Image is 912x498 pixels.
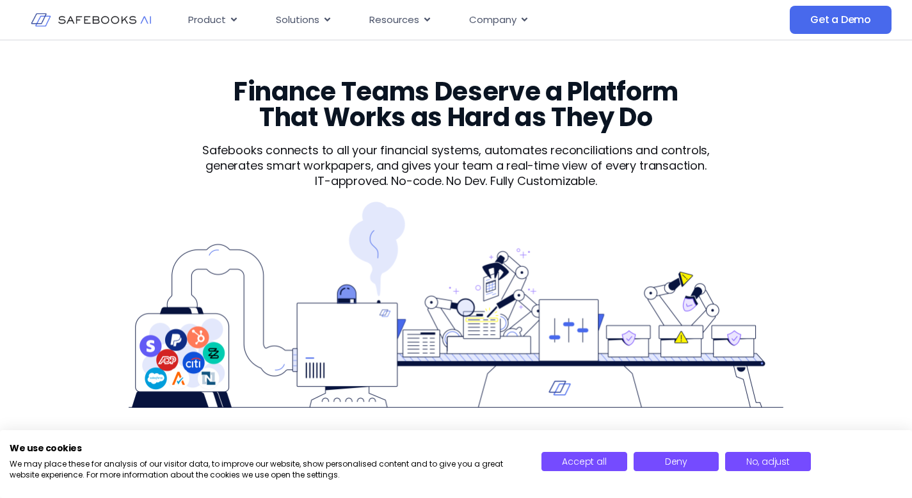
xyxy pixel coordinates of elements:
span: Accept all [562,455,606,468]
button: Adjust cookie preferences [725,452,810,471]
button: Accept all cookies [541,452,627,471]
h3: Finance Teams Deserve a Platform That Works as Hard as They Do [209,79,703,130]
nav: Menu [178,8,694,33]
p: We may place these for analysis of our visitor data, to improve our website, show personalised co... [10,459,522,481]
span: No, adjust [746,455,790,468]
span: Product [188,13,226,28]
span: Deny [665,455,687,468]
span: Solutions [276,13,319,28]
span: Resources [369,13,419,28]
span: Get a Demo [810,13,871,26]
button: Deny all cookies [634,452,719,471]
span: Company [469,13,516,28]
a: Get a Demo [790,6,892,34]
p: Safebooks connects to all your financial systems, automates reconciliations and controls, generat... [180,143,732,173]
p: IT-approved. No-code. No Dev. Fully Customizable. [180,173,732,189]
h2: We use cookies [10,442,522,454]
img: Product 1 [129,202,783,408]
div: Menu Toggle [178,8,694,33]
